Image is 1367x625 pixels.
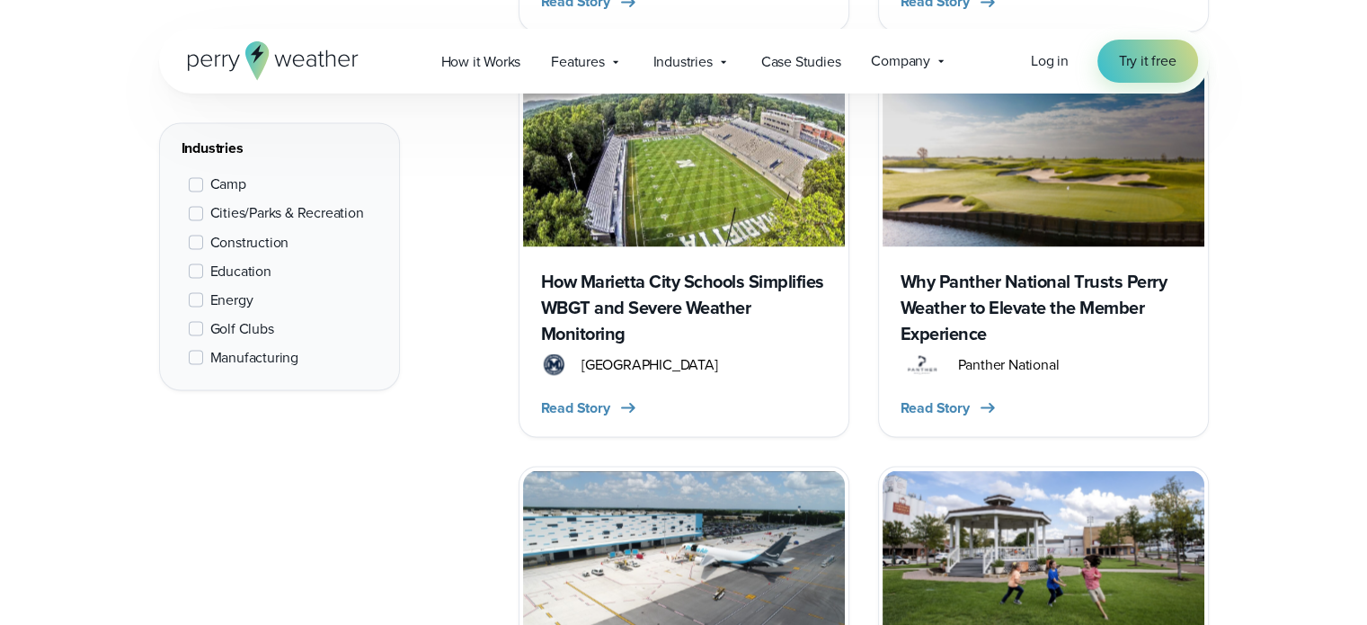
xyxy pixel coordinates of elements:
[210,260,271,281] span: Education
[210,202,364,224] span: Cities/Parks & Recreation
[426,43,537,80] a: How it Works
[210,231,289,253] span: Construction
[871,50,930,72] span: Company
[210,317,274,339] span: Golf Clubs
[1097,40,1198,83] a: Try it free
[541,397,610,418] span: Read Story
[958,353,1060,375] span: Panther National
[210,174,246,195] span: Camp
[901,268,1186,346] h3: Why Panther National Trusts Perry Weather to Elevate the Member Experience
[581,353,718,375] span: [GEOGRAPHIC_DATA]
[878,60,1209,436] a: Why Panther National Trusts Perry Weather to Elevate the Member Experience Panther National Read ...
[210,346,298,368] span: Manufacturing
[1031,50,1069,71] span: Log in
[746,43,857,80] a: Case Studies
[901,397,970,418] span: Read Story
[901,353,944,375] img: Panther-National.svg
[901,397,999,418] button: Read Story
[210,289,253,310] span: Energy
[1031,50,1069,72] a: Log in
[519,60,849,436] a: How Marietta City Schools Simplifies WBGT and Severe Weather Monitoring [GEOGRAPHIC_DATA] Read Story
[1119,50,1176,72] span: Try it free
[441,51,521,73] span: How it Works
[182,138,377,159] div: Industries
[541,397,639,418] button: Read Story
[653,51,713,73] span: Industries
[551,51,604,73] span: Features
[761,51,841,73] span: Case Studies
[541,353,567,375] img: Marietta-High-School.svg
[541,268,827,346] h3: How Marietta City Schools Simplifies WBGT and Severe Weather Monitoring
